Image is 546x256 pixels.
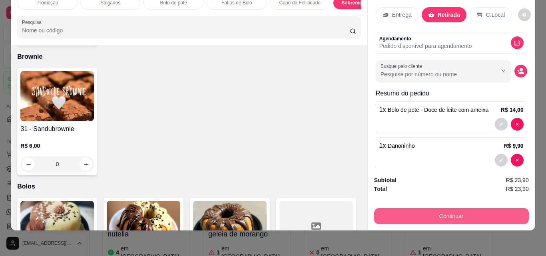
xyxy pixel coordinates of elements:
input: Busque pelo cliente [381,70,484,78]
p: R$ 9,90 [504,142,524,150]
img: product-image [193,201,267,251]
p: Brownie [17,52,361,62]
span: R$ 23,90 [506,176,529,185]
button: decrease-product-quantity [495,154,508,167]
p: Entrega [392,11,412,19]
p: R$ 6,00 [20,142,94,150]
p: Agendamento [379,36,472,42]
strong: Total [374,186,387,192]
h4: 31 - Sandubrownie [20,124,94,134]
button: Continuar [374,208,529,224]
span: Bolo de pote - Doce de leite com ameixa [388,107,488,113]
p: 1 x [379,141,415,151]
span: R$ 23,90 [506,185,529,193]
p: R$ 14,00 [501,106,524,114]
img: product-image [107,201,180,251]
p: Retirada [438,11,460,19]
button: decrease-product-quantity [495,118,508,131]
label: Pesquisa [22,19,44,26]
button: decrease-product-quantity [511,36,524,49]
button: decrease-product-quantity [514,65,527,77]
strong: Subtotal [374,177,397,183]
button: decrease-product-quantity [518,8,531,21]
p: Resumo do pedido [376,89,527,98]
p: Pedido disponível para agendamento [379,42,472,50]
button: Show suggestions [497,64,510,77]
span: Danoninho [388,143,415,149]
p: C.Local [486,11,505,19]
button: decrease-product-quantity [511,154,524,167]
input: Pesquisa [22,26,350,34]
img: product-image [20,71,94,121]
p: Bolos [17,182,361,191]
label: Busque pelo cliente [381,63,425,69]
button: decrease-product-quantity [511,118,524,131]
p: 1 x [379,105,489,115]
img: product-image [20,201,94,251]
